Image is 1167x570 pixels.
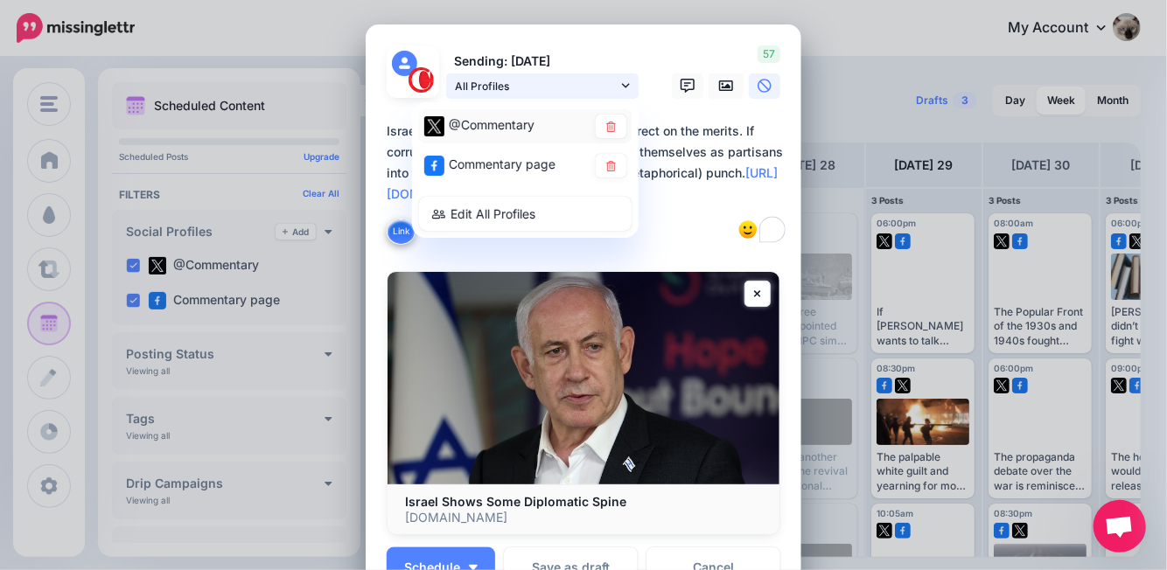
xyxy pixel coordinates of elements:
[758,45,780,63] span: 57
[387,121,789,247] textarea: To enrich screen reader interactions, please activate Accessibility in Grammarly extension settings
[405,510,762,525] p: [DOMAIN_NAME]
[392,51,417,76] img: user_default_image.png
[388,272,779,484] img: Israel Shows Some Diplomatic Spine
[409,67,434,93] img: 291864331_468958885230530_187971914351797662_n-bsa127305.png
[405,494,626,509] b: Israel Shows Some Diplomatic Spine
[455,77,618,95] span: All Profiles
[419,197,632,231] a: Edit All Profiles
[449,156,556,171] span: Commentary page
[424,155,444,175] img: facebook-square.png
[446,52,639,72] p: Sending: [DATE]
[469,565,478,570] img: arrow-down-white.png
[424,115,444,136] img: twitter-square.png
[387,121,789,205] div: Israel can no longer afford to simply be correct on the merits. If corrupt global agencies are go...
[449,117,535,132] span: @Commentary
[387,219,416,245] button: Link
[446,73,639,99] a: All Profiles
